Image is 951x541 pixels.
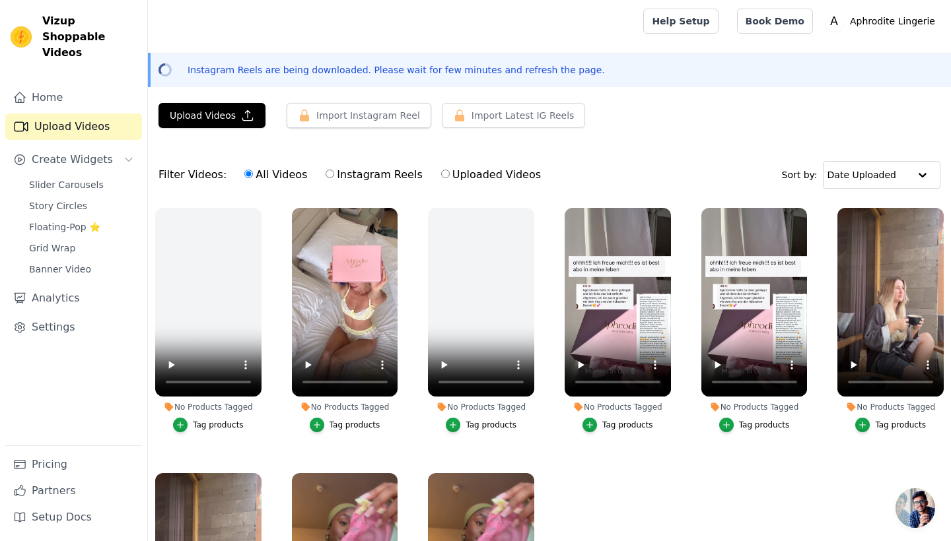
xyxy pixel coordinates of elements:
span: Floating-Pop ⭐ [29,220,100,234]
text: A [830,15,838,28]
span: Story Circles [29,199,87,212]
a: Banner Video [21,260,142,278]
a: Floating-Pop ⭐ [21,218,142,236]
a: Settings [5,314,142,340]
button: Import Latest IG Reels [442,103,586,128]
label: Instagram Reels [325,166,423,183]
span: Grid Wrap [29,241,75,255]
button: Tag products [582,418,653,432]
button: Tag products [446,418,516,432]
button: Create Widgets [5,146,142,173]
button: Tag products [173,418,244,432]
a: Help Setup [643,9,718,34]
a: Slider Carousels [21,175,142,194]
button: Tag products [855,418,926,432]
div: No Products Tagged [292,402,398,412]
span: Create Widgets [32,152,113,168]
input: Uploaded Videos [441,170,450,178]
a: Grid Wrap [21,239,142,257]
a: Upload Videos [5,113,142,140]
input: All Videos [244,170,253,178]
span: Slider Carousels [29,178,104,191]
a: Pricing [5,451,142,478]
a: Book Demo [737,9,813,34]
p: Aphrodite Lingerie [845,9,940,33]
button: A Aphrodite Lingerie [824,9,940,33]
a: Setup Docs [5,504,142,530]
input: Instagram Reels [326,170,334,178]
div: No Products Tagged [701,402,808,412]
a: Analytics [5,285,142,311]
div: Tag products [466,420,516,430]
span: Banner Video [29,263,91,276]
div: Sort by: [782,161,941,189]
div: Tag products [193,420,244,430]
span: Import Latest IG Reels [472,109,575,122]
img: Vizup [11,26,32,48]
label: All Videos [244,166,308,183]
label: Uploaded Videos [440,166,542,183]
div: No Products Tagged [428,402,534,412]
div: No Products Tagged [155,402,262,412]
div: Tag products [739,420,790,430]
div: No Products Tagged [565,402,671,412]
button: Upload Videos [158,103,265,128]
span: Vizup Shoppable Videos [42,13,137,61]
div: Tag products [602,420,653,430]
div: No Products Tagged [837,402,944,412]
div: Filter Videos: [158,160,548,190]
p: Instagram Reels are being downloaded. Please wait for few minutes and refresh the page. [188,63,605,77]
a: Home [5,84,142,111]
div: Otvorený chat [896,488,935,528]
a: Partners [5,478,142,504]
a: Story Circles [21,197,142,215]
button: Import Instagram Reel [287,103,431,128]
button: Tag products [310,418,380,432]
div: Tag products [875,420,926,430]
div: Tag products [330,420,380,430]
button: Tag products [719,418,790,432]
